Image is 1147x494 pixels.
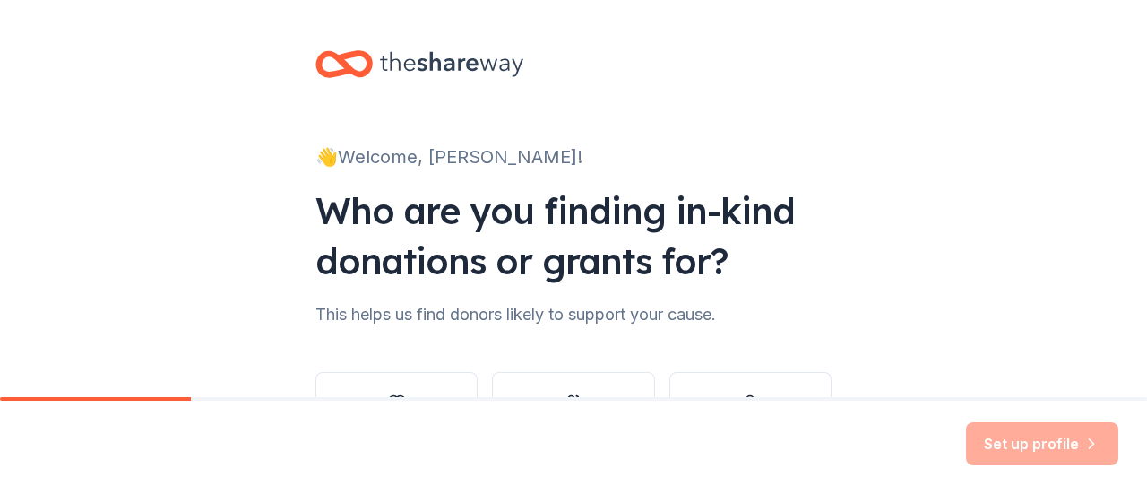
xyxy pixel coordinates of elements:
[315,186,832,286] div: Who are you finding in-kind donations or grants for?
[315,372,478,458] button: Nonprofit
[315,300,832,329] div: This helps us find donors likely to support your cause.
[492,372,654,458] button: Other group
[315,143,832,171] div: 👋 Welcome, [PERSON_NAME]!
[669,372,832,458] button: Individual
